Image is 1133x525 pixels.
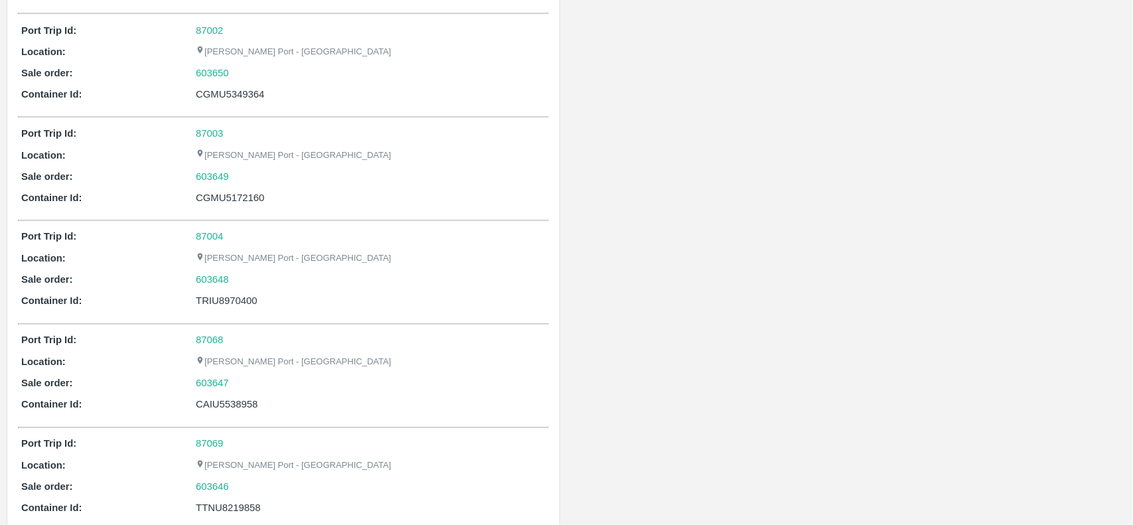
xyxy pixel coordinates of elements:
b: Location: [21,254,66,264]
b: Container Id: [21,89,82,100]
b: Container Id: [21,503,82,514]
p: [PERSON_NAME] Port - [GEOGRAPHIC_DATA] [196,356,391,369]
p: [PERSON_NAME] Port - [GEOGRAPHIC_DATA] [196,149,391,162]
a: 603646 [196,480,229,494]
b: Sale order: [21,482,73,492]
a: 603647 [196,376,229,391]
b: Port Trip Id: [21,439,76,449]
div: TTNU8219858 [196,501,545,516]
b: Port Trip Id: [21,232,76,242]
b: Sale order: [21,68,73,78]
a: 87002 [196,25,223,36]
b: Location: [21,357,66,368]
b: Sale order: [21,275,73,285]
a: 603649 [196,169,229,184]
a: 87069 [196,439,223,449]
b: Port Trip Id: [21,335,76,346]
a: 87068 [196,335,223,346]
div: CGMU5349364 [196,87,545,102]
div: CAIU5538958 [196,398,545,412]
b: Location: [21,461,66,471]
div: TRIU8970400 [196,294,545,309]
p: [PERSON_NAME] Port - [GEOGRAPHIC_DATA] [196,253,391,265]
a: 603650 [196,66,229,80]
a: 87004 [196,232,223,242]
b: Port Trip Id: [21,25,76,36]
b: Sale order: [21,378,73,389]
b: Container Id: [21,192,82,203]
div: CGMU5172160 [196,190,545,205]
p: [PERSON_NAME] Port - [GEOGRAPHIC_DATA] [196,46,391,58]
b: Location: [21,46,66,57]
b: Port Trip Id: [21,128,76,139]
b: Container Id: [21,296,82,307]
a: 603648 [196,273,229,287]
b: Sale order: [21,171,73,182]
a: 87003 [196,128,223,139]
b: Container Id: [21,400,82,410]
b: Location: [21,150,66,161]
p: [PERSON_NAME] Port - [GEOGRAPHIC_DATA] [196,460,391,473]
